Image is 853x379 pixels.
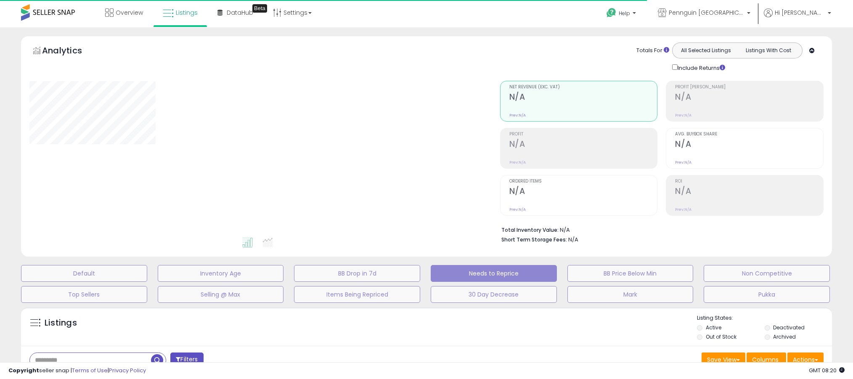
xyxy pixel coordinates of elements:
small: Prev: N/A [675,207,691,212]
small: Prev: N/A [675,160,691,165]
span: Help [619,10,630,17]
button: Non Competitive [704,265,830,282]
small: Prev: N/A [675,113,691,118]
a: Help [600,1,644,27]
h2: N/A [675,139,823,151]
a: Hi [PERSON_NAME] [764,8,831,27]
span: N/A [568,236,578,244]
h2: N/A [509,139,657,151]
span: Pennguin [GEOGRAPHIC_DATA] [669,8,744,17]
div: Include Returns [666,63,735,72]
button: BB Drop in 7d [294,265,420,282]
h5: Analytics [42,45,98,58]
span: Hi [PERSON_NAME] [775,8,825,17]
span: Profit [PERSON_NAME] [675,85,823,90]
li: N/A [501,224,817,234]
h2: N/A [675,186,823,198]
small: Prev: N/A [509,113,526,118]
div: Tooltip anchor [252,4,267,13]
small: Prev: N/A [509,160,526,165]
span: Ordered Items [509,179,657,184]
span: Net Revenue (Exc. VAT) [509,85,657,90]
button: Pukka [704,286,830,303]
div: Totals For [636,47,669,55]
span: DataHub [227,8,253,17]
button: Selling @ Max [158,286,284,303]
i: Get Help [606,8,617,18]
span: Listings [176,8,198,17]
h2: N/A [509,92,657,103]
button: Mark [567,286,694,303]
button: Listings With Cost [737,45,800,56]
button: Needs to Reprice [431,265,557,282]
div: seller snap | | [8,367,146,375]
span: Overview [116,8,143,17]
span: ROI [675,179,823,184]
h2: N/A [675,92,823,103]
button: BB Price Below Min [567,265,694,282]
button: All Selected Listings [675,45,737,56]
button: Inventory Age [158,265,284,282]
span: Profit [509,132,657,137]
span: Avg. Buybox Share [675,132,823,137]
button: 30 Day Decrease [431,286,557,303]
strong: Copyright [8,366,39,374]
button: Top Sellers [21,286,147,303]
h2: N/A [509,186,657,198]
b: Total Inventory Value: [501,226,559,233]
small: Prev: N/A [509,207,526,212]
button: Items Being Repriced [294,286,420,303]
button: Default [21,265,147,282]
b: Short Term Storage Fees: [501,236,567,243]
